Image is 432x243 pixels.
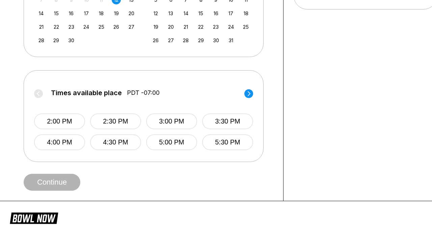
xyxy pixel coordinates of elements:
[202,134,253,150] button: 5:30 PM
[226,9,236,18] div: Choose Friday, October 17th, 2025
[90,134,141,150] button: 4:30 PM
[34,134,85,150] button: 4:00 PM
[34,113,85,129] button: 2:00 PM
[202,113,253,129] button: 3:30 PM
[196,36,206,45] div: Choose Wednesday, October 29th, 2025
[226,22,236,31] div: Choose Friday, October 24th, 2025
[127,9,136,18] div: Choose Saturday, September 20th, 2025
[127,89,160,97] span: PDT -07:00
[67,36,76,45] div: Choose Tuesday, September 30th, 2025
[196,22,206,31] div: Choose Wednesday, October 22nd, 2025
[97,9,106,18] div: Choose Thursday, September 18th, 2025
[181,9,190,18] div: Choose Tuesday, October 14th, 2025
[112,22,121,31] div: Choose Friday, September 26th, 2025
[51,89,122,97] span: Times available place
[241,9,250,18] div: Choose Saturday, October 18th, 2025
[196,9,206,18] div: Choose Wednesday, October 15th, 2025
[241,22,250,31] div: Choose Saturday, October 25th, 2025
[82,22,91,31] div: Choose Wednesday, September 24th, 2025
[97,22,106,31] div: Choose Thursday, September 25th, 2025
[151,9,160,18] div: Choose Sunday, October 12th, 2025
[226,36,236,45] div: Choose Friday, October 31st, 2025
[146,113,197,129] button: 3:00 PM
[166,9,175,18] div: Choose Monday, October 13th, 2025
[211,9,220,18] div: Choose Thursday, October 16th, 2025
[37,9,46,18] div: Choose Sunday, September 14th, 2025
[37,36,46,45] div: Choose Sunday, September 28th, 2025
[166,36,175,45] div: Choose Monday, October 27th, 2025
[181,36,190,45] div: Choose Tuesday, October 28th, 2025
[211,36,220,45] div: Choose Thursday, October 30th, 2025
[52,9,61,18] div: Choose Monday, September 15th, 2025
[211,22,220,31] div: Choose Thursday, October 23rd, 2025
[146,134,197,150] button: 5:00 PM
[52,36,61,45] div: Choose Monday, September 29th, 2025
[112,9,121,18] div: Choose Friday, September 19th, 2025
[90,113,141,129] button: 2:30 PM
[52,22,61,31] div: Choose Monday, September 22nd, 2025
[151,36,160,45] div: Choose Sunday, October 26th, 2025
[67,9,76,18] div: Choose Tuesday, September 16th, 2025
[181,22,190,31] div: Choose Tuesday, October 21st, 2025
[82,9,91,18] div: Choose Wednesday, September 17th, 2025
[151,22,160,31] div: Choose Sunday, October 19th, 2025
[37,22,46,31] div: Choose Sunday, September 21st, 2025
[67,22,76,31] div: Choose Tuesday, September 23rd, 2025
[127,22,136,31] div: Choose Saturday, September 27th, 2025
[166,22,175,31] div: Choose Monday, October 20th, 2025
